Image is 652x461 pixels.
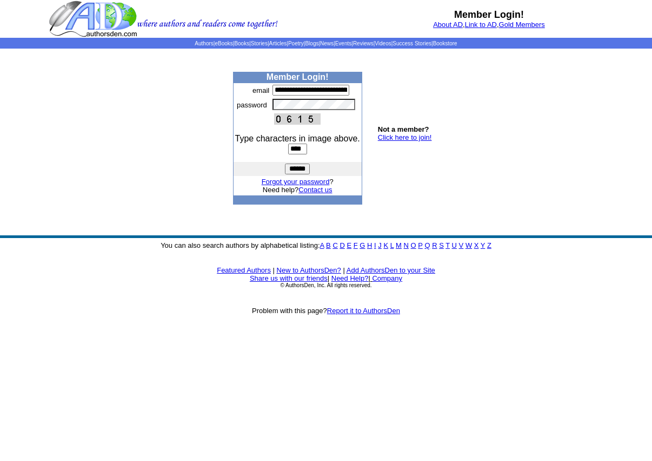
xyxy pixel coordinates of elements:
a: X [474,241,479,249]
a: E [347,241,351,249]
font: You can also search authors by alphabetical listing: [161,241,491,249]
a: Link to AD [465,21,497,29]
b: Member Login! [267,72,329,82]
img: This Is CAPTCHA Image [274,113,321,125]
a: Q [424,241,430,249]
a: Report it to AuthorsDen [327,307,400,315]
b: Member Login! [454,9,524,20]
font: ? [262,178,334,186]
a: F [354,241,358,249]
font: Problem with this page? [252,307,400,315]
a: Click here to join! [378,133,432,141]
a: Reviews [353,40,374,46]
a: Books [234,40,249,46]
font: password [237,101,267,109]
a: Gold Members [499,21,545,29]
a: Z [487,241,491,249]
a: Add AuthorsDen to your Site [347,266,435,274]
font: | [273,266,275,274]
a: K [383,241,388,249]
a: T [445,241,450,249]
a: U [452,241,457,249]
a: R [432,241,437,249]
a: P [418,241,422,249]
a: D [340,241,344,249]
a: C [332,241,337,249]
a: G [360,241,365,249]
a: W [465,241,472,249]
a: News [320,40,334,46]
a: Stories [251,40,268,46]
a: B [326,241,331,249]
a: Need Help? [331,274,369,282]
a: V [459,241,464,249]
a: O [411,241,416,249]
a: M [396,241,402,249]
a: J [378,241,382,249]
a: eBooks [215,40,232,46]
a: Y [481,241,485,249]
a: Blogs [305,40,318,46]
a: Company [372,274,402,282]
a: I [374,241,376,249]
a: N [404,241,409,249]
a: Forgot your password [262,178,330,186]
span: | | | | | | | | | | | | [195,40,457,46]
a: Share us with our friends [250,274,328,282]
a: Poetry [288,40,304,46]
a: Authors [195,40,213,46]
a: Articles [269,40,287,46]
font: Need help? [263,186,332,194]
font: Type characters in image above. [235,134,360,143]
font: | [328,274,329,282]
font: email [252,86,269,94]
a: H [367,241,372,249]
a: Contact us [298,186,332,194]
font: , , [433,21,545,29]
a: Videos [375,40,391,46]
a: L [390,241,394,249]
font: | [343,266,344,274]
a: S [439,241,444,249]
a: Featured Authors [217,266,271,274]
a: Bookstore [433,40,457,46]
a: New to AuthorsDen? [277,266,341,274]
font: © AuthorsDen, Inc. All rights reserved. [280,282,371,288]
b: Not a member? [378,125,429,133]
a: About AD [433,21,463,29]
font: | [368,274,402,282]
a: A [320,241,324,249]
a: Success Stories [392,40,431,46]
a: Events [335,40,352,46]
